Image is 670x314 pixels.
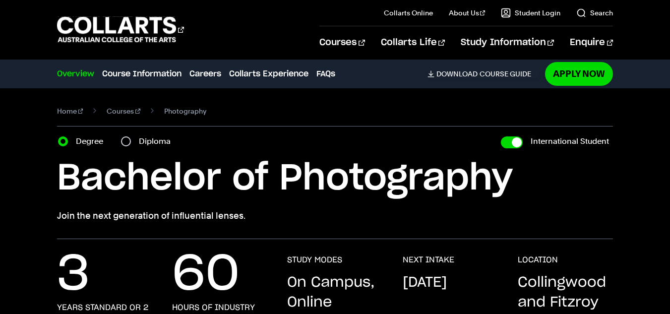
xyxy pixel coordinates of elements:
[381,26,445,59] a: Collarts Life
[57,68,94,80] a: Overview
[287,255,342,265] h3: STUDY MODES
[403,255,454,265] h3: NEXT INTAKE
[229,68,308,80] a: Collarts Experience
[570,26,613,59] a: Enquire
[172,255,240,295] p: 60
[139,134,177,148] label: Diploma
[518,255,558,265] h3: LOCATION
[189,68,221,80] a: Careers
[319,26,365,59] a: Courses
[316,68,335,80] a: FAQs
[576,8,613,18] a: Search
[57,156,613,201] h1: Bachelor of Photography
[531,134,609,148] label: International Student
[436,69,478,78] span: Download
[545,62,613,85] a: Apply Now
[461,26,554,59] a: Study Information
[427,69,539,78] a: DownloadCourse Guide
[57,255,90,295] p: 3
[449,8,486,18] a: About Us
[102,68,182,80] a: Course Information
[403,273,447,293] p: [DATE]
[57,209,613,223] p: Join the next generation of influential lenses.
[518,273,613,313] p: Collingwood and Fitzroy
[164,104,206,118] span: Photography
[107,104,140,118] a: Courses
[57,104,83,118] a: Home
[384,8,433,18] a: Collarts Online
[501,8,560,18] a: Student Login
[287,273,382,313] p: On Campus, Online
[76,134,109,148] label: Degree
[57,15,184,44] div: Go to homepage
